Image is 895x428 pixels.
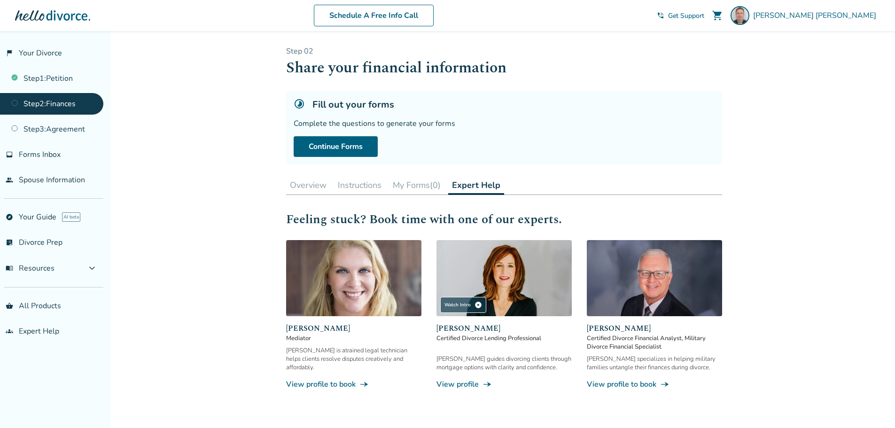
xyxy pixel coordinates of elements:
[587,323,722,334] span: [PERSON_NAME]
[286,46,722,56] p: Step 0 2
[6,151,13,158] span: inbox
[6,302,13,310] span: shopping_basket
[334,176,385,195] button: Instructions
[6,213,13,221] span: explore
[294,118,715,129] div: Complete the questions to generate your forms
[587,355,722,372] div: [PERSON_NAME] specializes in helping military families untangle their finances during divorce.
[286,210,722,229] h2: Feeling stuck? Book time with one of our experts.
[62,212,80,222] span: AI beta
[475,301,482,309] span: play_circle
[359,380,369,389] span: line_end_arrow_notch
[483,380,492,389] span: line_end_arrow_notch
[657,12,664,19] span: phone_in_talk
[389,176,444,195] button: My Forms(0)
[286,323,421,334] span: [PERSON_NAME]
[286,56,722,79] h1: Share your financial information
[19,149,61,160] span: Forms Inbox
[587,334,722,351] span: Certified Divorce Financial Analyst, Military Divorce Financial Specialist
[436,240,572,316] img: Tami Wollensak
[86,263,98,274] span: expand_more
[668,11,704,20] span: Get Support
[587,240,722,316] img: David Smith
[587,379,722,389] a: View profile to bookline_end_arrow_notch
[753,10,880,21] span: [PERSON_NAME] [PERSON_NAME]
[286,176,330,195] button: Overview
[6,49,13,57] span: flag_2
[6,265,13,272] span: menu_book
[657,11,704,20] a: phone_in_talkGet Support
[6,327,13,335] span: groups
[660,380,669,389] span: line_end_arrow_notch
[440,297,486,313] div: Watch Intro
[312,98,394,111] h5: Fill out your forms
[712,10,723,21] span: shopping_cart
[436,355,572,372] div: [PERSON_NAME] guides divorcing clients through mortgage options with clarity and confidence.
[731,6,749,25] img: James Sjerven
[286,346,421,372] div: [PERSON_NAME] is atrained legal technician helps clients resolve disputes creatively and affordably.
[436,334,572,342] span: Certified Divorce Lending Professional
[6,263,54,273] span: Resources
[286,240,421,316] img: Laura Genoves
[848,383,895,428] iframe: Chat Widget
[286,334,421,342] span: Mediator
[294,136,378,157] a: Continue Forms
[6,239,13,246] span: list_alt_check
[436,323,572,334] span: [PERSON_NAME]
[286,379,421,389] a: View profile to bookline_end_arrow_notch
[6,176,13,184] span: people
[314,5,434,26] a: Schedule A Free Info Call
[448,176,504,195] button: Expert Help
[436,379,572,389] a: View profileline_end_arrow_notch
